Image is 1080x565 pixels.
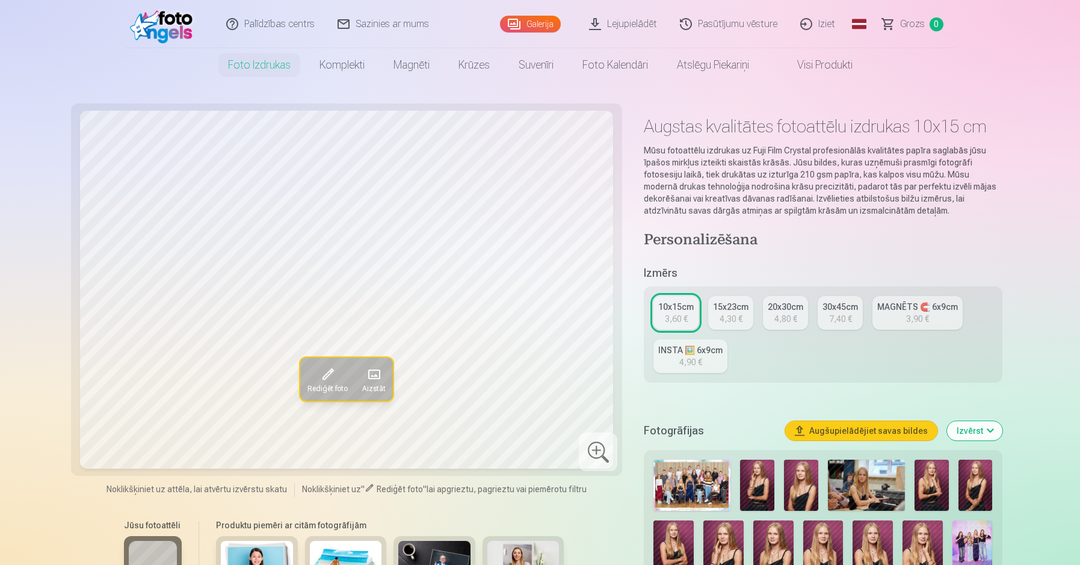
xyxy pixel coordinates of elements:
[444,48,504,82] a: Krūzes
[124,519,182,531] h6: Jūsu fotoattēli
[362,384,386,394] span: Aizstāt
[377,484,423,494] span: Rediģēt foto
[658,301,694,313] div: 10x15cm
[785,421,937,440] button: Augšupielādējiet savas bildes
[906,313,929,325] div: 3,90 €
[568,48,662,82] a: Foto kalendāri
[500,16,561,32] a: Galerija
[300,357,355,401] button: Rediģēt foto
[214,48,305,82] a: Foto izdrukas
[822,301,858,313] div: 30x45cm
[653,339,727,373] a: INSTA 🖼️ 6x9cm4,90 €
[423,484,427,494] span: "
[818,296,863,330] a: 30x45cm7,40 €
[644,231,1002,250] h4: Personalizēšana
[829,313,852,325] div: 7,40 €
[305,48,379,82] a: Komplekti
[679,356,702,368] div: 4,90 €
[644,265,1002,282] h5: Izmērs
[713,301,748,313] div: 15x23cm
[307,384,348,394] span: Rediģēt foto
[872,296,963,330] a: MAGNĒTS 🧲 6x9cm3,90 €
[720,313,742,325] div: 4,30 €
[130,5,199,43] img: /fa1
[211,519,569,531] h6: Produktu piemēri ar citām fotogrāfijām
[361,484,365,494] span: "
[774,313,797,325] div: 4,80 €
[302,484,361,494] span: Noklikšķiniet uz
[644,144,1002,217] p: Mūsu fotoattēlu izdrukas uz Fuji Film Crystal profesionālās kvalitātes papīra saglabās jūsu īpašo...
[379,48,444,82] a: Magnēti
[947,421,1002,440] button: Izvērst
[662,48,764,82] a: Atslēgu piekariņi
[768,301,803,313] div: 20x30cm
[764,48,867,82] a: Visi produkti
[653,296,699,330] a: 10x15cm3,60 €
[665,313,688,325] div: 3,60 €
[427,484,587,494] span: lai apgrieztu, pagrieztu vai piemērotu filtru
[900,17,925,31] span: Grozs
[930,17,943,31] span: 0
[658,344,723,356] div: INSTA 🖼️ 6x9cm
[708,296,753,330] a: 15x23cm4,30 €
[644,422,775,439] h5: Fotogrāfijas
[355,357,393,401] button: Aizstāt
[106,483,287,495] span: Noklikšķiniet uz attēla, lai atvērtu izvērstu skatu
[763,296,808,330] a: 20x30cm4,80 €
[644,116,1002,137] h1: Augstas kvalitātes fotoattēlu izdrukas 10x15 cm
[877,301,958,313] div: MAGNĒTS 🧲 6x9cm
[504,48,568,82] a: Suvenīri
